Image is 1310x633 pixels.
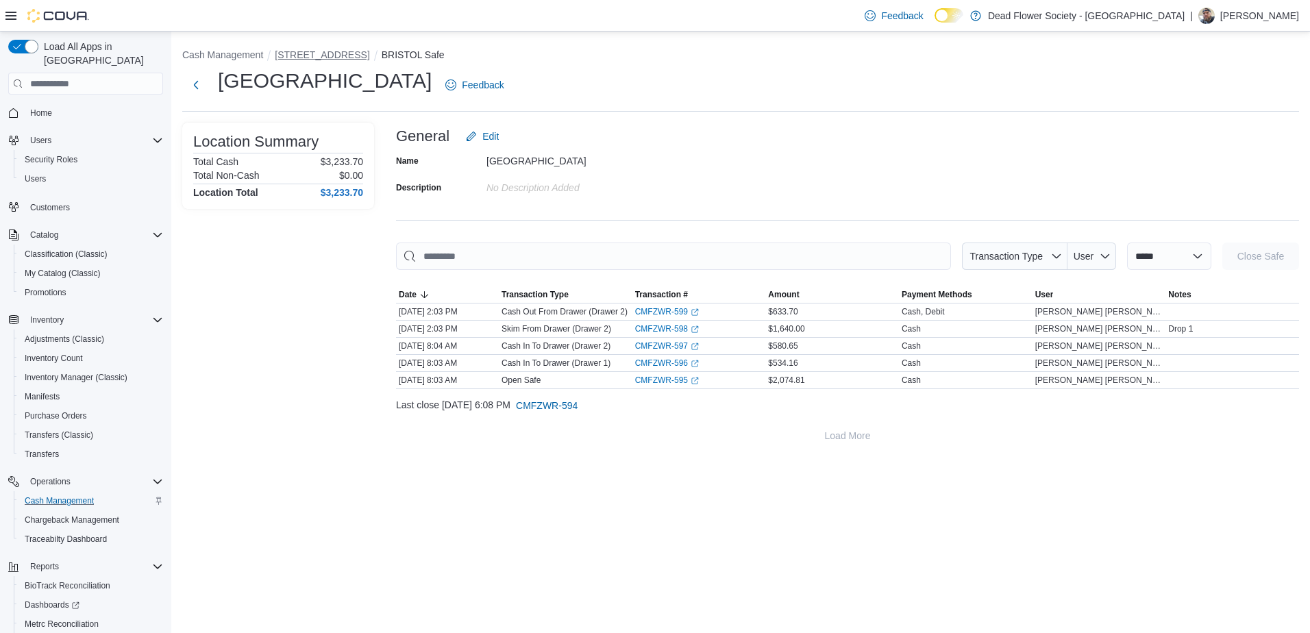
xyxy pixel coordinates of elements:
[14,576,169,595] button: BioTrack Reconciliation
[19,493,99,509] a: Cash Management
[502,289,569,300] span: Transaction Type
[502,306,628,317] p: Cash Out From Drawer (Drawer 2)
[1033,286,1166,303] button: User
[635,358,699,369] a: CMFZWR-596External link
[1168,323,1193,334] span: Drop 1
[182,71,210,99] button: Next
[902,306,945,317] div: Cash, Debit
[14,445,169,464] button: Transfers
[19,171,163,187] span: Users
[193,170,260,181] h6: Total Non-Cash
[510,392,583,419] button: CMFZWR-594
[19,369,163,386] span: Inventory Manager (Classic)
[691,360,699,368] svg: External link
[3,310,169,330] button: Inventory
[25,132,163,149] span: Users
[14,264,169,283] button: My Catalog (Classic)
[19,265,106,282] a: My Catalog (Classic)
[25,227,64,243] button: Catalog
[25,353,83,364] span: Inventory Count
[382,49,445,60] button: BRISTOL Safe
[25,391,60,402] span: Manifests
[825,429,871,443] span: Load More
[193,134,319,150] h3: Location Summary
[25,534,107,545] span: Traceabilty Dashboard
[396,303,499,320] div: [DATE] 2:03 PM
[881,9,923,23] span: Feedback
[19,597,163,613] span: Dashboards
[3,225,169,245] button: Catalog
[1168,289,1191,300] span: Notes
[962,243,1067,270] button: Transaction Type
[396,372,499,388] div: [DATE] 8:03 AM
[635,340,699,351] a: CMFZWR-597External link
[635,289,688,300] span: Transaction #
[502,323,611,334] p: Skim From Drawer (Drawer 2)
[19,578,116,594] a: BioTrack Reconciliation
[25,473,76,490] button: Operations
[25,199,75,216] a: Customers
[19,408,92,424] a: Purchase Orders
[218,67,432,95] h1: [GEOGRAPHIC_DATA]
[27,9,89,23] img: Cova
[1222,243,1299,270] button: Close Safe
[25,249,108,260] span: Classification (Classic)
[25,495,94,506] span: Cash Management
[25,105,58,121] a: Home
[19,446,163,462] span: Transfers
[1190,8,1193,24] p: |
[486,177,670,193] div: No Description added
[321,187,363,198] h4: $3,233.70
[1198,8,1215,24] div: Justin Jeffers
[30,476,71,487] span: Operations
[25,287,66,298] span: Promotions
[25,473,163,490] span: Operations
[969,251,1043,262] span: Transaction Type
[30,108,52,119] span: Home
[19,531,112,547] a: Traceabilty Dashboard
[632,286,766,303] button: Transaction #
[768,375,804,386] span: $2,074.81
[1035,340,1163,351] span: [PERSON_NAME] [PERSON_NAME]
[14,150,169,169] button: Security Roles
[3,557,169,576] button: Reports
[193,187,258,198] h4: Location Total
[1237,249,1284,263] span: Close Safe
[25,173,46,184] span: Users
[396,182,441,193] label: Description
[902,289,972,300] span: Payment Methods
[19,388,65,405] a: Manifests
[19,284,72,301] a: Promotions
[25,372,127,383] span: Inventory Manager (Classic)
[768,306,798,317] span: $633.70
[935,8,963,23] input: Dark Mode
[396,321,499,337] div: [DATE] 2:03 PM
[1165,286,1299,303] button: Notes
[14,349,169,368] button: Inventory Count
[396,156,419,166] label: Name
[14,368,169,387] button: Inventory Manager (Classic)
[25,312,69,328] button: Inventory
[768,358,798,369] span: $534.16
[899,286,1033,303] button: Payment Methods
[182,48,1299,64] nav: An example of EuiBreadcrumbs
[859,2,928,29] a: Feedback
[396,338,499,354] div: [DATE] 8:04 AM
[14,425,169,445] button: Transfers (Classic)
[482,129,499,143] span: Edit
[25,558,64,575] button: Reports
[460,123,504,150] button: Edit
[516,399,578,412] span: CMFZWR-594
[19,446,64,462] a: Transfers
[768,340,798,351] span: $580.65
[193,156,238,167] h6: Total Cash
[25,227,163,243] span: Catalog
[396,422,1299,449] button: Load More
[902,340,921,351] div: Cash
[38,40,163,67] span: Load All Apps in [GEOGRAPHIC_DATA]
[502,375,541,386] p: Open Safe
[14,387,169,406] button: Manifests
[30,229,58,240] span: Catalog
[14,406,169,425] button: Purchase Orders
